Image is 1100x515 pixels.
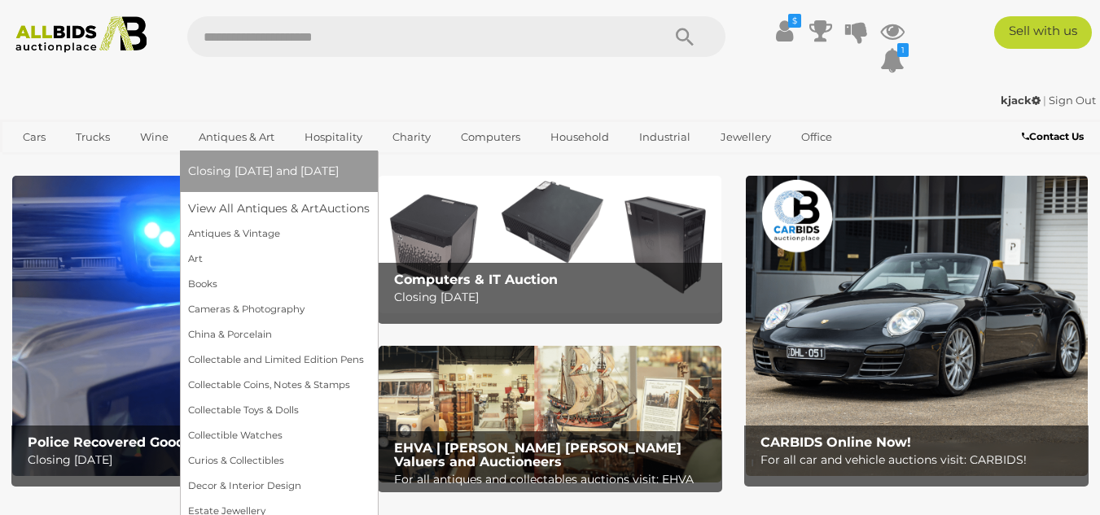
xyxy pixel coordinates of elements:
[1049,94,1096,107] a: Sign Out
[760,450,1080,470] p: For all car and vehicle auctions visit: CARBIDS!
[450,124,531,151] a: Computers
[65,124,121,151] a: Trucks
[382,124,441,151] a: Charity
[28,434,192,450] b: Police Recovered Goods
[394,272,558,287] b: Computers & IT Auction
[746,176,1088,475] img: CARBIDS Online Now!
[760,434,911,450] b: CARBIDS Online Now!
[12,176,354,475] a: Police Recovered Goods Police Recovered Goods Closing [DATE]
[644,16,725,57] button: Search
[28,450,348,470] p: Closing [DATE]
[12,151,67,177] a: Sports
[773,16,797,46] a: $
[129,124,179,151] a: Wine
[379,176,721,312] a: Computers & IT Auction Computers & IT Auction Closing [DATE]
[188,124,285,151] a: Antiques & Art
[788,14,801,28] i: $
[394,287,714,308] p: Closing [DATE]
[710,124,782,151] a: Jewellery
[379,176,721,312] img: Computers & IT Auction
[1001,94,1041,107] strong: kjack
[1043,94,1046,107] span: |
[8,16,155,53] img: Allbids.com.au
[629,124,701,151] a: Industrial
[294,124,373,151] a: Hospitality
[379,346,721,482] a: EHVA | Evans Hastings Valuers and Auctioneers EHVA | [PERSON_NAME] [PERSON_NAME] Valuers and Auct...
[379,346,721,482] img: EHVA | Evans Hastings Valuers and Auctioneers
[76,151,213,177] a: [GEOGRAPHIC_DATA]
[791,124,843,151] a: Office
[394,469,714,490] p: For all antiques and collectables auctions visit: EHVA
[880,46,905,75] a: 1
[1001,94,1043,107] a: kjack
[746,176,1088,475] a: CARBIDS Online Now! CARBIDS Online Now! For all car and vehicle auctions visit: CARBIDS!
[394,440,681,470] b: EHVA | [PERSON_NAME] [PERSON_NAME] Valuers and Auctioneers
[12,124,56,151] a: Cars
[1022,130,1084,142] b: Contact Us
[540,124,620,151] a: Household
[12,176,354,475] img: Police Recovered Goods
[897,43,909,57] i: 1
[1022,128,1088,146] a: Contact Us
[994,16,1092,49] a: Sell with us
